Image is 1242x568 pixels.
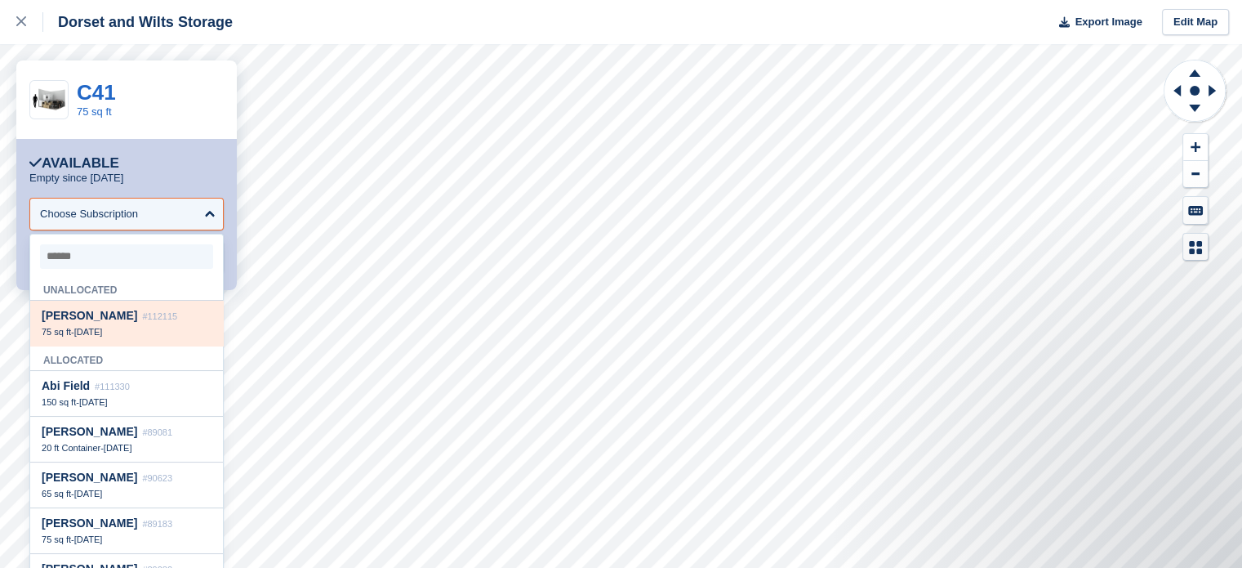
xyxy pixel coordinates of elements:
span: #89183 [142,519,172,529]
span: #89081 [142,427,172,437]
a: 75 sq ft [77,105,112,118]
div: - [42,442,211,454]
button: Zoom In [1183,134,1208,161]
div: Allocated [30,346,223,371]
span: [PERSON_NAME] [42,309,137,322]
span: #111330 [95,382,130,391]
button: Zoom Out [1183,161,1208,188]
button: Keyboard Shortcuts [1183,197,1208,224]
div: - [42,488,211,499]
span: [DATE] [74,534,103,544]
span: Abi Field [42,379,90,392]
div: - [42,326,211,338]
span: [DATE] [79,397,108,407]
span: [DATE] [74,327,103,337]
button: Map Legend [1183,234,1208,261]
span: 150 sq ft [42,397,76,407]
button: Export Image [1049,9,1142,36]
span: [PERSON_NAME] [42,471,137,484]
span: 75 sq ft [42,327,71,337]
div: Choose Subscription [40,206,138,222]
span: 75 sq ft [42,534,71,544]
span: 65 sq ft [42,489,71,499]
div: Dorset and Wilts Storage [43,12,233,32]
span: #112115 [142,311,177,321]
span: #90623 [142,473,172,483]
span: 20 ft Container [42,443,100,453]
span: [DATE] [74,489,103,499]
div: - [42,396,211,408]
div: Unallocated [30,275,223,301]
img: 75-sqft-unit.jpg [30,86,68,114]
div: Available [29,155,119,172]
span: Export Image [1075,14,1142,30]
a: Edit Map [1162,9,1229,36]
p: Empty since [DATE] [29,172,123,185]
a: C41 [77,80,116,105]
span: [DATE] [104,443,132,453]
span: [PERSON_NAME] [42,517,137,530]
div: - [42,534,211,545]
span: [PERSON_NAME] [42,425,137,438]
